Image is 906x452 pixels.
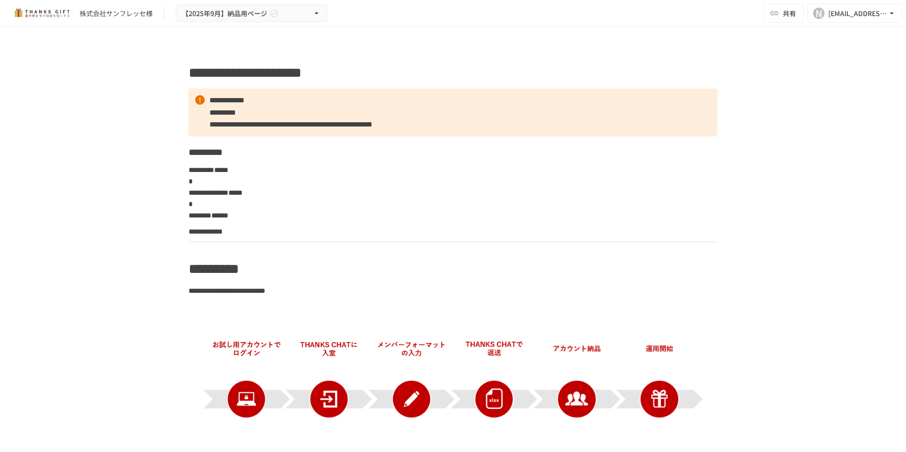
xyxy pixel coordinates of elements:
button: N[EMAIL_ADDRESS][DOMAIN_NAME] [807,4,902,23]
div: [EMAIL_ADDRESS][DOMAIN_NAME] [828,8,887,19]
div: N [813,8,824,19]
span: 共有 [783,8,796,18]
span: 【2025年9月】納品用ページ [182,8,267,19]
button: 共有 [764,4,804,23]
button: 【2025年9月】納品用ページ [176,4,327,23]
div: 株式会社サンフレッセ様 [80,9,153,18]
img: mMP1OxWUAhQbsRWCurg7vIHe5HqDpP7qZo7fRoNLXQh [11,6,72,21]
